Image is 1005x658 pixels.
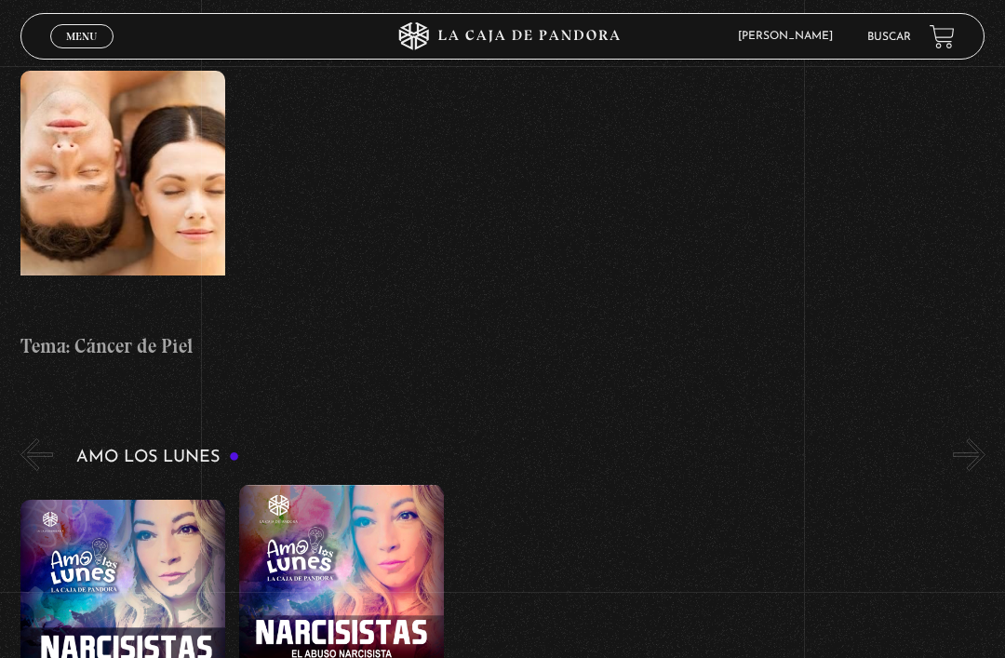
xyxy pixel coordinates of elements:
button: Next [953,438,985,471]
button: Previous [20,24,53,57]
a: View your shopping cart [930,24,955,49]
button: Previous [20,438,53,471]
a: Buscar [867,32,911,43]
span: Cerrar [60,47,104,60]
span: [PERSON_NAME] [729,31,851,42]
button: Next [953,24,985,57]
a: Tema: Cáncer de Piel [20,71,225,361]
h4: Tema: Cáncer de Piel [20,331,225,361]
h3: Amo los Lunes [76,449,240,466]
span: Menu [66,31,97,42]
